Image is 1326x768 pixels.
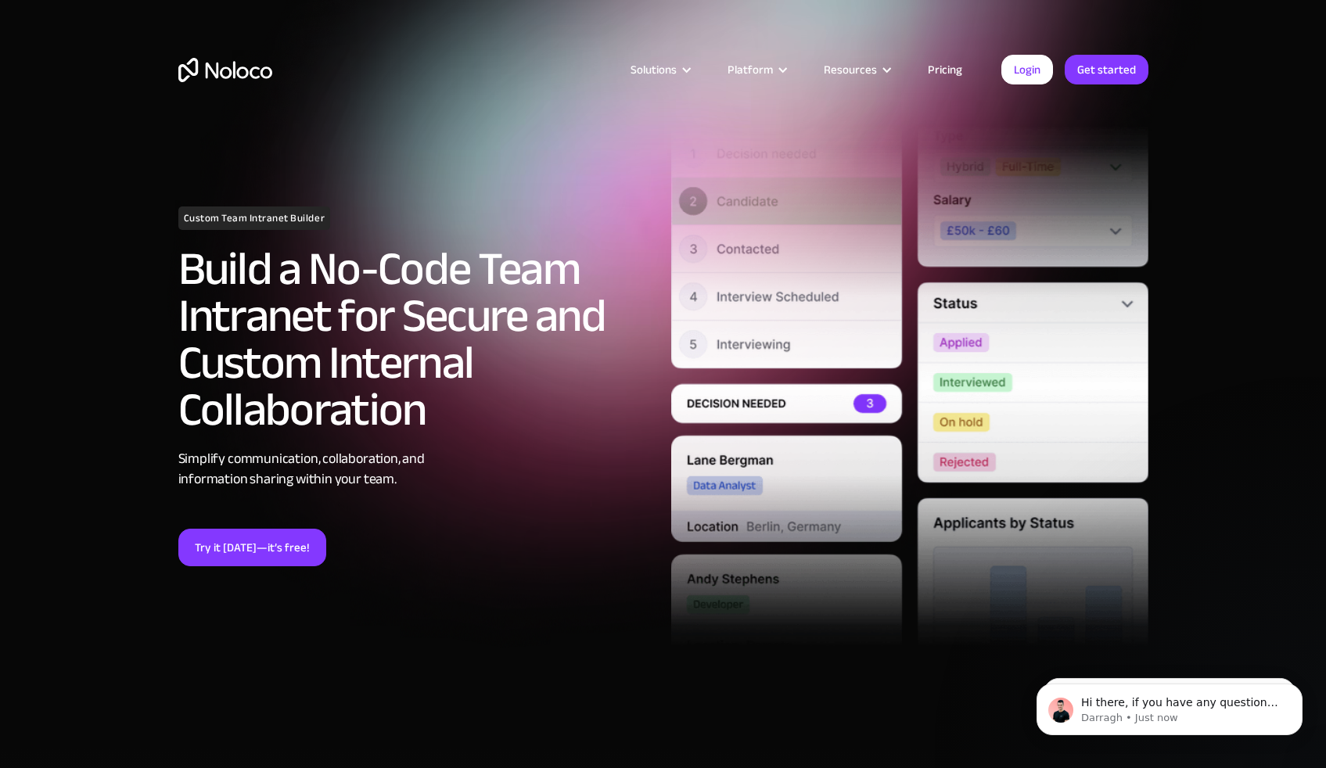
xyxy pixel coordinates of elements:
div: Resources [824,59,877,80]
div: Resources [804,59,908,80]
div: Platform [708,59,804,80]
div: Simplify communication, collaboration, and information sharing within your team. [178,449,656,490]
div: Solutions [631,59,677,80]
h2: Build a No-Code Team Intranet for Secure and Custom Internal Collaboration [178,246,656,433]
div: Platform [728,59,773,80]
a: Pricing [908,59,982,80]
h1: Custom Team Intranet Builder [178,206,331,230]
a: Get started [1065,55,1148,84]
a: Try it [DATE]—it’s free! [178,529,326,566]
iframe: Intercom notifications message [1013,651,1326,760]
a: Login [1001,55,1053,84]
div: Solutions [611,59,708,80]
a: home [178,58,272,82]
